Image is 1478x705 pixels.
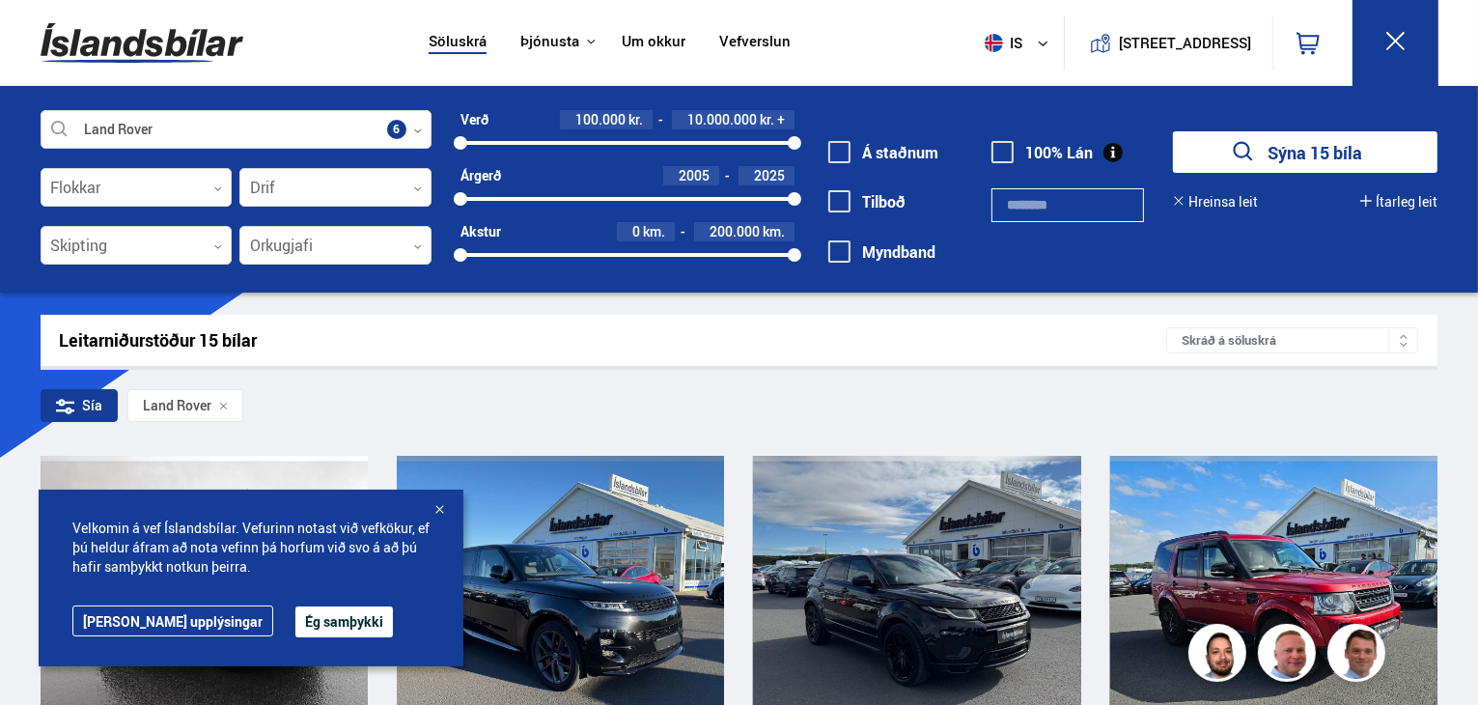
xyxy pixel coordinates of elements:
[1261,627,1319,685] img: siFngHWaQ9KaOqBr.png
[520,33,579,51] button: Þjónusta
[687,110,757,128] span: 10.000.000
[828,193,906,211] label: Tilboð
[1127,35,1244,51] button: [STREET_ADDRESS]
[991,144,1093,161] label: 100% Lán
[1191,627,1249,685] img: nhp88E3Fdnt1Opn2.png
[41,12,243,74] img: G0Ugv5HjCgRt.svg
[460,168,501,183] div: Árgerð
[15,8,73,66] button: Opna LiveChat spjallviðmót
[754,166,785,184] span: 2025
[679,166,710,184] span: 2005
[977,14,1064,71] button: is
[60,330,1167,351] div: Leitarniðurstöður 15 bílar
[72,606,273,636] a: [PERSON_NAME] upplýsingar
[763,224,785,240] span: km.
[72,519,430,577] span: Velkomin á vef Íslandsbílar. Vefurinn notast við vefkökur, ef þú heldur áfram að nota vefinn þá h...
[1330,627,1388,685] img: FbJEzSuNWCJXmdc-.webp
[143,398,211,413] span: Land Rover
[429,33,487,53] a: Söluskrá
[1360,194,1437,210] button: Ítarleg leit
[1166,327,1418,353] div: Skráð á söluskrá
[1074,15,1262,70] a: [STREET_ADDRESS]
[41,389,118,422] div: Sía
[460,112,488,127] div: Verð
[622,33,685,53] a: Um okkur
[1173,194,1258,210] button: Hreinsa leit
[295,606,393,637] button: Ég samþykki
[777,112,785,127] span: +
[632,222,640,240] span: 0
[643,224,665,240] span: km.
[977,34,1025,52] span: is
[460,224,501,240] div: Akstur
[628,112,643,127] span: kr.
[985,34,1003,52] img: svg+xml;base64,PHN2ZyB4bWxucz0iaHR0cDovL3d3dy53My5vcmcvMjAwMC9zdmciIHdpZHRoPSI1MTIiIGhlaWdodD0iNT...
[1173,131,1437,173] button: Sýna 15 bíla
[828,144,938,161] label: Á staðnum
[828,243,935,261] label: Myndband
[719,33,791,53] a: Vefverslun
[760,112,774,127] span: kr.
[710,222,760,240] span: 200.000
[575,110,626,128] span: 100.000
